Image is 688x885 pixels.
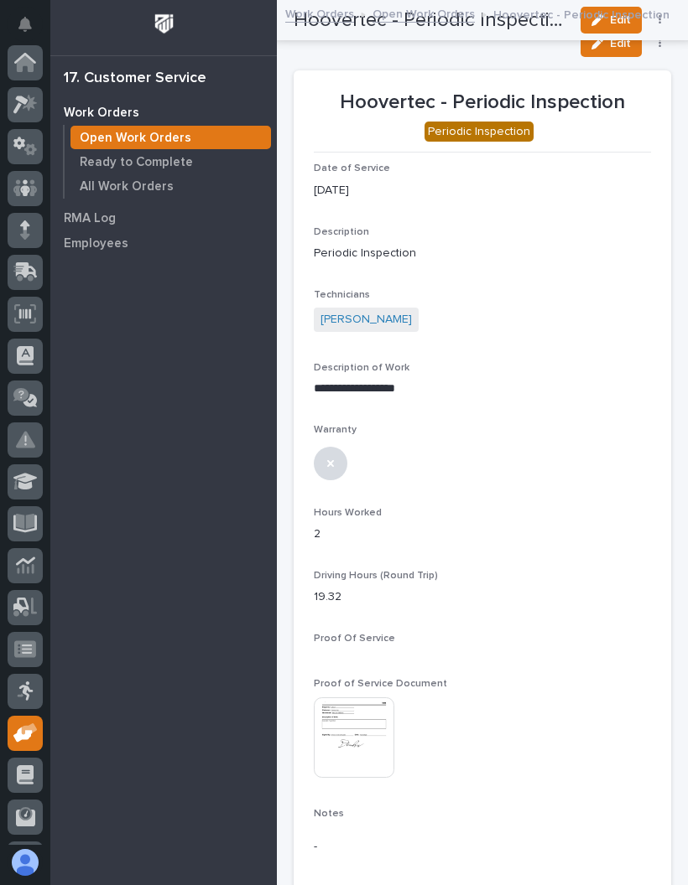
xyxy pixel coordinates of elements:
[50,100,277,125] a: Work Orders
[314,634,395,644] span: Proof Of Service
[314,679,447,689] span: Proof of Service Document
[321,311,412,329] a: [PERSON_NAME]
[64,70,206,88] div: 17. Customer Service
[65,174,277,198] a: All Work Orders
[314,508,382,518] span: Hours Worked
[21,17,43,44] div: Notifications
[314,588,651,606] p: 19.32
[65,126,277,149] a: Open Work Orders
[314,91,651,115] p: Hoovertec - Periodic Inspection
[80,155,193,170] p: Ready to Complete
[50,230,277,256] a: Employees
[8,7,43,42] button: Notifications
[64,211,116,226] p: RMA Log
[50,205,277,230] a: RMA Log
[314,163,390,173] span: Date of Service
[65,150,277,173] a: Ready to Complete
[581,30,642,57] button: Edit
[314,525,651,543] p: 2
[314,363,409,373] span: Description of Work
[610,36,631,51] span: Edit
[314,182,651,199] p: [DATE]
[80,131,191,146] p: Open Work Orders
[425,122,534,142] div: Periodic Inspection
[314,571,438,581] span: Driving Hours (Round Trip)
[314,290,370,300] span: Technicians
[314,809,344,819] span: Notes
[8,845,43,880] button: users-avatar
[493,4,670,23] p: Hoovertec - Periodic Inspection
[314,245,651,262] p: Periodic Inspection
[80,179,174,194] p: All Work Orders
[285,3,354,23] a: Work Orders
[64,106,139,121] p: Work Orders
[64,236,128,251] p: Employees
[314,838,651,856] p: -
[373,3,475,23] a: Open Work Orders
[314,425,357,435] span: Warranty
[149,8,180,39] img: Workspace Logo
[314,227,369,237] span: Description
